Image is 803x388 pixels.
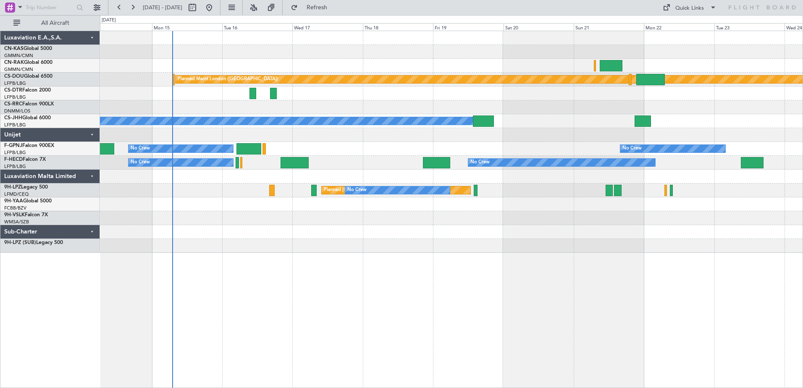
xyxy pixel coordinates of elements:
input: Trip Number [26,1,74,14]
button: Refresh [287,1,337,14]
div: Mon 22 [644,23,714,31]
a: LFPB/LBG [4,80,26,87]
span: All Aircraft [22,20,89,26]
a: LFMD/CEQ [4,191,29,197]
div: Thu 18 [363,23,433,31]
span: [DATE] - [DATE] [143,4,182,11]
a: LFPB/LBG [4,163,26,170]
a: DNMM/LOS [4,108,30,114]
span: 9H-LPZ (SUB) [4,240,36,245]
span: CS-DTR [4,88,22,93]
a: LFPB/LBG [4,94,26,100]
a: CS-RRCFalcon 900LX [4,102,54,107]
a: LFPB/LBG [4,149,26,156]
a: LFPB/LBG [4,122,26,128]
button: All Aircraft [9,16,91,30]
span: CN-RAK [4,60,24,65]
span: CS-RRC [4,102,22,107]
a: GMMN/CMN [4,52,33,59]
div: Planned Maint London ([GEOGRAPHIC_DATA]) [178,73,278,86]
div: No Crew [347,184,367,197]
a: CS-DOUGlobal 6500 [4,74,52,79]
span: 9H-LPZ [4,185,21,190]
a: FCBB/BZV [4,205,26,211]
div: Tue 16 [222,23,292,31]
a: 9H-YAAGlobal 5000 [4,199,52,204]
a: 9H-LPZ (SUB)Legacy 500 [4,240,63,245]
span: CN-KAS [4,46,24,51]
a: CN-RAKGlobal 6000 [4,60,52,65]
a: WMSA/SZB [4,219,29,225]
span: CS-JHH [4,115,22,121]
span: F-HECD [4,157,23,162]
span: CS-DOU [4,74,24,79]
a: CN-KASGlobal 5000 [4,46,52,51]
span: F-GPNJ [4,143,22,148]
div: Wed 17 [292,23,362,31]
div: Mon 15 [152,23,222,31]
div: No Crew [131,156,150,169]
div: Fri 19 [433,23,503,31]
a: 9H-LPZLegacy 500 [4,185,48,190]
div: Planned [GEOGRAPHIC_DATA] ([GEOGRAPHIC_DATA]) [324,184,443,197]
button: Quick Links [659,1,721,14]
div: Sun 21 [574,23,644,31]
div: Tue 23 [714,23,785,31]
div: [DATE] [102,17,116,24]
div: Sun 14 [81,23,152,31]
div: Quick Links [675,4,704,13]
a: CS-DTRFalcon 2000 [4,88,51,93]
div: No Crew [470,156,490,169]
a: GMMN/CMN [4,66,33,73]
a: F-GPNJFalcon 900EX [4,143,54,148]
span: Refresh [299,5,335,10]
span: 9H-VSLK [4,212,25,218]
span: 9H-YAA [4,199,23,204]
a: 9H-VSLKFalcon 7X [4,212,48,218]
a: CS-JHHGlobal 6000 [4,115,51,121]
a: F-HECDFalcon 7X [4,157,46,162]
div: No Crew [131,142,150,155]
div: No Crew [622,142,642,155]
div: Sat 20 [504,23,574,31]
